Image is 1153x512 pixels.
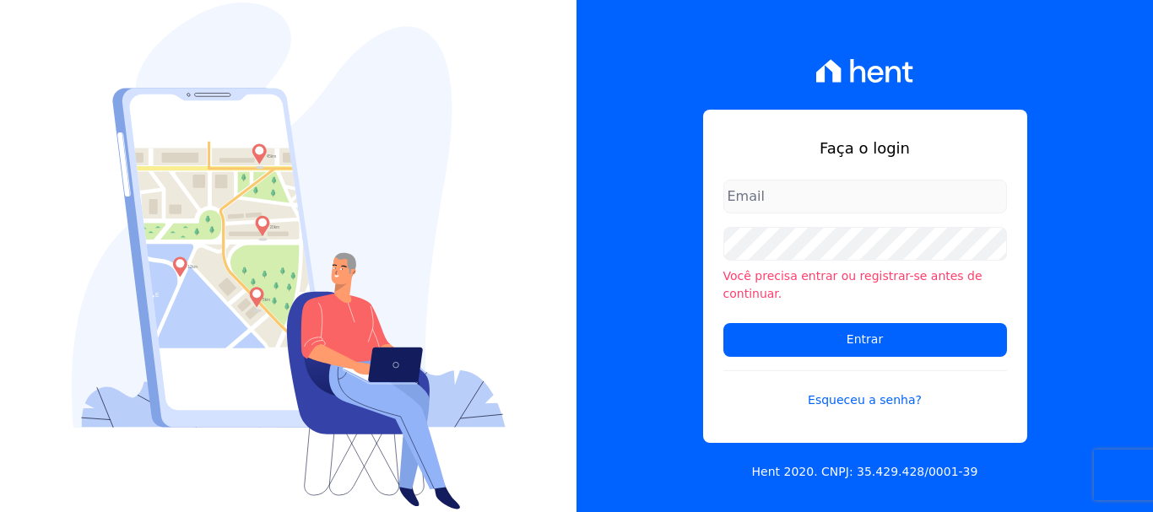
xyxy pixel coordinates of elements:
[723,370,1007,409] a: Esqueceu a senha?
[752,463,978,481] p: Hent 2020. CNPJ: 35.429.428/0001-39
[723,180,1007,213] input: Email
[723,267,1007,303] li: Você precisa entrar ou registrar-se antes de continuar.
[723,323,1007,357] input: Entrar
[72,3,506,509] img: Login
[723,137,1007,159] h1: Faça o login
